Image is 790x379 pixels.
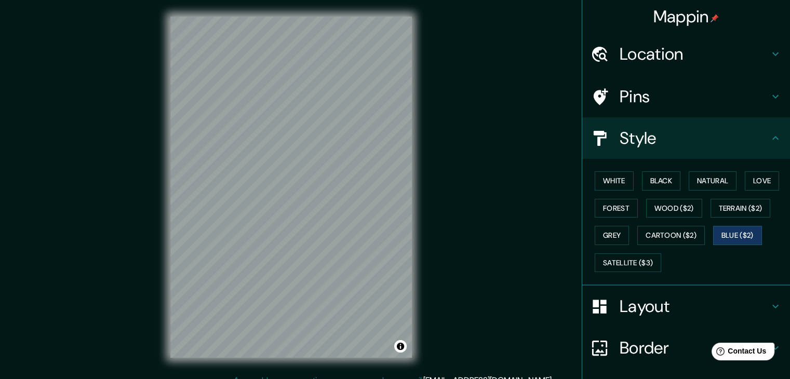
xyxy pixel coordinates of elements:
[582,33,790,75] div: Location
[653,6,719,27] h4: Mappin
[620,337,769,358] h4: Border
[620,86,769,107] h4: Pins
[170,17,412,358] canvas: Map
[620,296,769,317] h4: Layout
[582,76,790,117] div: Pins
[595,226,629,245] button: Grey
[689,171,737,191] button: Natural
[711,199,771,218] button: Terrain ($2)
[394,340,407,353] button: Toggle attribution
[620,128,769,148] h4: Style
[582,117,790,159] div: Style
[698,339,779,368] iframe: Help widget launcher
[637,226,705,245] button: Cartoon ($2)
[582,286,790,327] div: Layout
[582,327,790,369] div: Border
[646,199,702,218] button: Wood ($2)
[745,171,779,191] button: Love
[595,199,638,218] button: Forest
[620,44,769,64] h4: Location
[642,171,681,191] button: Black
[711,14,719,22] img: pin-icon.png
[595,171,634,191] button: White
[713,226,762,245] button: Blue ($2)
[595,253,661,273] button: Satellite ($3)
